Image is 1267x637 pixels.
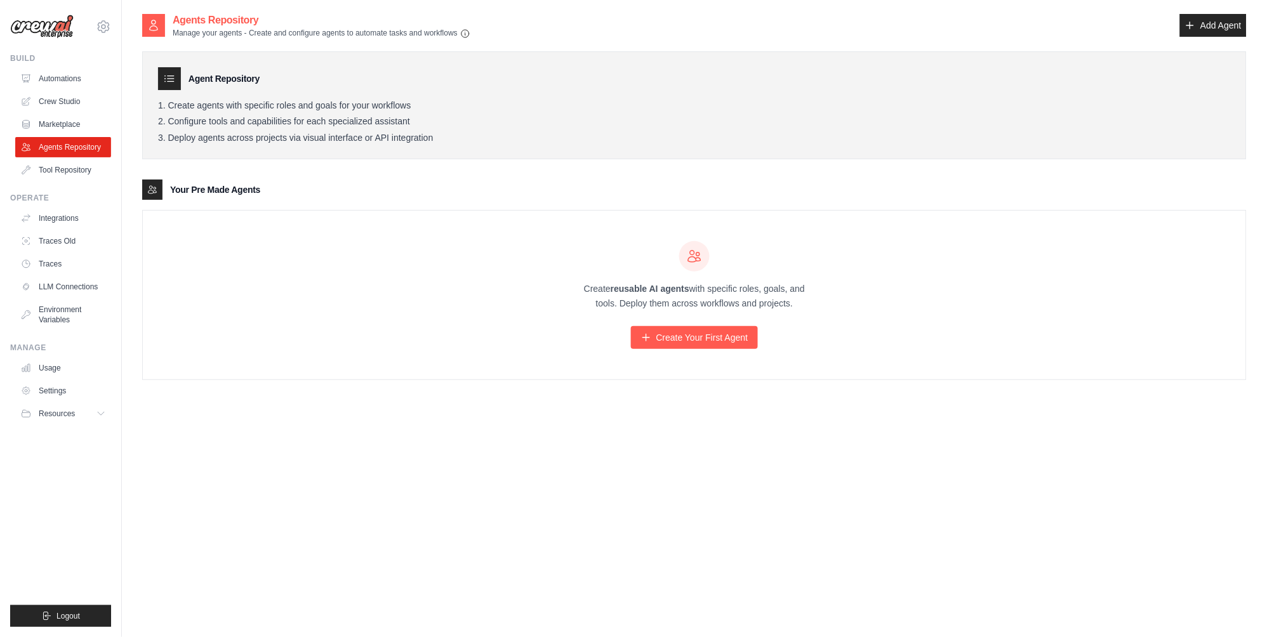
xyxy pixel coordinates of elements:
[189,72,260,85] h3: Agent Repository
[15,381,111,401] a: Settings
[158,116,1231,128] li: Configure tools and capabilities for each specialized assistant
[15,69,111,89] a: Automations
[10,605,111,627] button: Logout
[10,343,111,353] div: Manage
[15,299,111,330] a: Environment Variables
[15,277,111,297] a: LLM Connections
[158,133,1231,144] li: Deploy agents across projects via visual interface or API integration
[158,100,1231,112] li: Create agents with specific roles and goals for your workflows
[15,231,111,251] a: Traces Old
[173,13,470,28] h2: Agents Repository
[1180,14,1247,37] a: Add Agent
[15,91,111,112] a: Crew Studio
[170,183,260,196] h3: Your Pre Made Agents
[15,404,111,424] button: Resources
[631,326,759,349] a: Create Your First Agent
[15,208,111,228] a: Integrations
[15,137,111,157] a: Agents Repository
[173,28,470,39] p: Manage your agents - Create and configure agents to automate tasks and workflows
[15,358,111,378] a: Usage
[10,53,111,63] div: Build
[10,15,74,39] img: Logo
[573,282,816,311] p: Create with specific roles, goals, and tools. Deploy them across workflows and projects.
[15,160,111,180] a: Tool Repository
[15,254,111,274] a: Traces
[56,611,80,621] span: Logout
[39,409,75,419] span: Resources
[15,114,111,135] a: Marketplace
[611,284,689,294] strong: reusable AI agents
[10,193,111,203] div: Operate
